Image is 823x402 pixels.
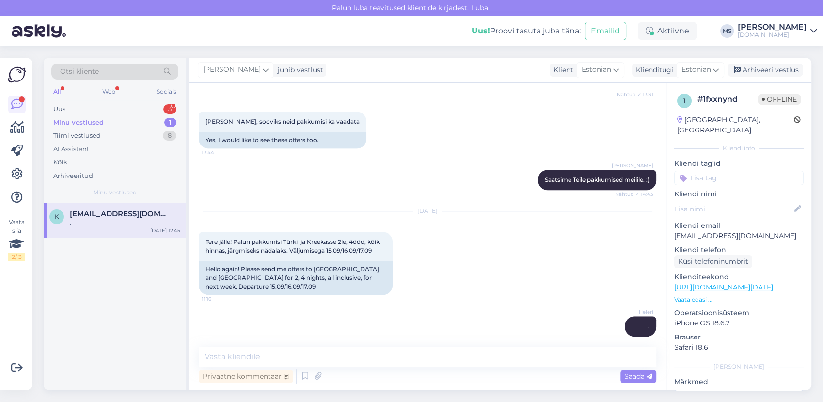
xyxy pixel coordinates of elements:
div: All [51,85,63,98]
span: Offline [758,94,801,105]
p: iPhone OS 18.6.2 [674,318,804,328]
div: Proovi tasuta juba täna: [472,25,581,37]
span: Saada [624,372,652,381]
span: 1 [683,97,685,104]
div: 3 [163,104,176,114]
div: Minu vestlused [53,118,104,128]
div: [PERSON_NAME] [738,23,807,31]
span: Otsi kliente [60,66,99,77]
div: Yes, I would like to see these offers too. [199,132,366,148]
span: 13:44 [202,149,238,156]
span: Nähtud ✓ 14:43 [615,191,653,198]
div: AI Assistent [53,145,89,154]
button: Emailid [585,22,626,40]
div: Uus [53,104,65,114]
div: # 1fxxnynd [697,94,758,105]
div: Klient [550,65,573,75]
p: Kliendi tag'id [674,159,804,169]
div: Arhiveeri vestlus [728,64,803,77]
div: 8 [163,131,176,141]
div: juhib vestlust [274,65,323,75]
span: k [55,213,59,220]
p: Vaata edasi ... [674,295,804,304]
div: 2 / 3 [8,253,25,261]
div: [PERSON_NAME] [674,362,804,371]
span: kellikivimaa1@gmail.com [70,209,171,218]
div: MS [720,24,734,38]
input: Lisa nimi [675,204,792,214]
p: Operatsioonisüsteem [674,308,804,318]
div: Klienditugi [632,65,673,75]
span: Heleri [617,308,653,316]
span: (Muudetud) 12:45 [612,337,653,344]
img: Askly Logo [8,65,26,84]
b: Uus! [472,26,490,35]
p: Kliendi email [674,221,804,231]
span: . [648,322,649,330]
div: [DATE] 12:45 [150,227,180,234]
div: Hello again! Please send me offers to [GEOGRAPHIC_DATA] and [GEOGRAPHIC_DATA] for 2, 4 nights, al... [199,261,393,295]
span: Tere jälle! Palun pakkumisi Türki ja Kreekasse 2le, 4ööd, kõik hinnas, järgmiseks nädalaks. Välju... [206,238,381,254]
span: Minu vestlused [93,188,137,197]
div: 1 [164,118,176,128]
div: Arhiveeritud [53,171,93,181]
div: Privaatne kommentaar [199,370,293,383]
input: Lisa tag [674,171,804,185]
span: Saatsime Teile pakkumised meilile. :) [545,176,649,183]
div: Küsi telefoninumbrit [674,255,752,268]
span: [PERSON_NAME], sooviks neid pakkumisi ka vaadata [206,118,360,125]
div: Kliendi info [674,144,804,153]
div: Tiimi vestlused [53,131,101,141]
a: [URL][DOMAIN_NAME][DATE] [674,283,773,291]
div: Web [100,85,117,98]
span: Nähtud ✓ 13:31 [617,91,653,98]
div: Kõik [53,158,67,167]
p: Märkmed [674,377,804,387]
p: Kliendi telefon [674,245,804,255]
span: Luba [469,3,491,12]
p: [EMAIL_ADDRESS][DOMAIN_NAME] [674,231,804,241]
span: [PERSON_NAME] [203,64,261,75]
p: Safari 18.6 [674,342,804,353]
span: [PERSON_NAME] [612,162,653,169]
a: [PERSON_NAME][DOMAIN_NAME] [738,23,817,39]
p: Brauser [674,332,804,342]
span: Estonian [582,64,611,75]
div: [DOMAIN_NAME] [738,31,807,39]
span: Estonian [681,64,711,75]
p: Kliendi nimi [674,189,804,199]
div: [DATE] [199,207,656,215]
div: Aktiivne [638,22,697,40]
div: Socials [155,85,178,98]
div: . [70,218,180,227]
span: 11:16 [202,295,238,303]
div: [GEOGRAPHIC_DATA], [GEOGRAPHIC_DATA] [677,115,794,135]
p: Klienditeekond [674,272,804,282]
div: Vaata siia [8,218,25,261]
